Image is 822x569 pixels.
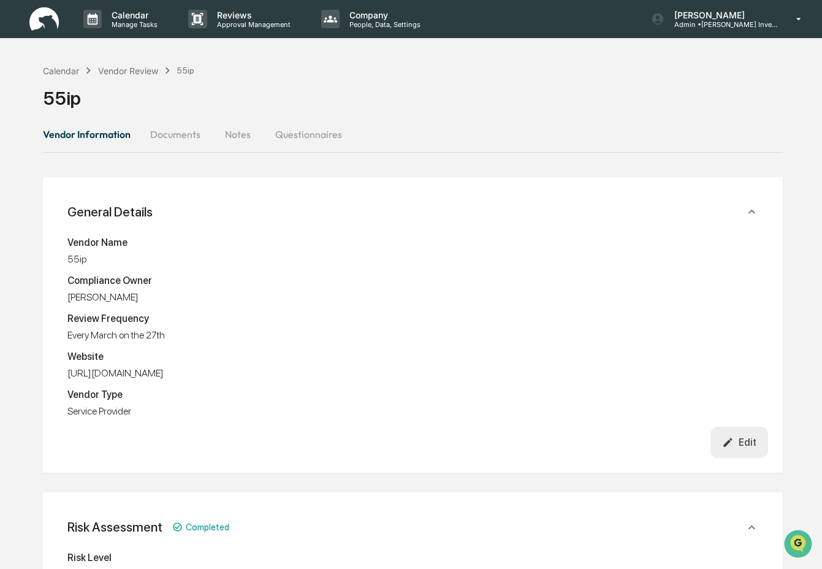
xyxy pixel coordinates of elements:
[25,178,77,190] span: Data Lookup
[210,120,265,149] button: Notes
[67,329,758,341] div: Every March on the 27th
[664,10,778,20] p: [PERSON_NAME]
[12,156,22,166] div: 🖐️
[208,97,223,112] button: Start new chat
[67,204,153,220] div: General Details
[84,150,157,172] a: 🗄️Attestations
[340,10,427,20] p: Company
[43,66,79,76] div: Calendar
[783,529,816,562] iframe: Open customer support
[265,120,352,149] button: Questionnaires
[140,120,210,149] button: Documents
[43,120,140,149] button: Vendor Information
[67,275,758,286] div: Compliance Owner
[122,208,148,217] span: Pylon
[207,10,297,20] p: Reviews
[710,427,769,458] button: Edit
[98,66,158,76] div: Vendor Review
[12,26,223,45] p: How can we help?
[42,106,155,116] div: We're available if you need us!
[102,10,164,20] p: Calendar
[7,173,82,195] a: 🔎Data Lookup
[58,192,768,232] div: General Details
[67,351,758,362] div: Website
[102,20,164,29] p: Manage Tasks
[58,507,768,547] div: Risk AssessmentCompleted
[340,20,427,29] p: People, Data, Settings
[12,179,22,189] div: 🔎
[101,155,152,167] span: Attestations
[86,207,148,217] a: Powered byPylon
[207,20,297,29] p: Approval Management
[186,522,229,532] span: Completed
[67,237,758,248] div: Vendor Name
[177,66,194,75] div: 55ip
[67,291,758,303] div: [PERSON_NAME]
[67,405,758,417] div: Service Provider
[722,437,756,448] div: Edit
[25,155,79,167] span: Preclearance
[67,367,758,379] div: [URL][DOMAIN_NAME]
[67,389,758,400] div: Vendor Type
[42,94,201,106] div: Start new chat
[43,120,783,149] div: secondary tabs example
[67,552,758,563] div: Risk Level
[67,313,758,324] div: Review Frequency
[12,94,34,116] img: 1746055101610-c473b297-6a78-478c-a979-82029cc54cd1
[43,87,783,109] div: 55ip
[67,519,162,535] div: Risk Assessment
[29,7,59,31] img: logo
[58,232,768,458] div: General Details
[664,20,778,29] p: Admin • [PERSON_NAME] Investment Advisory
[7,150,84,172] a: 🖐️Preclearance
[89,156,99,166] div: 🗄️
[67,253,758,265] div: 55ip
